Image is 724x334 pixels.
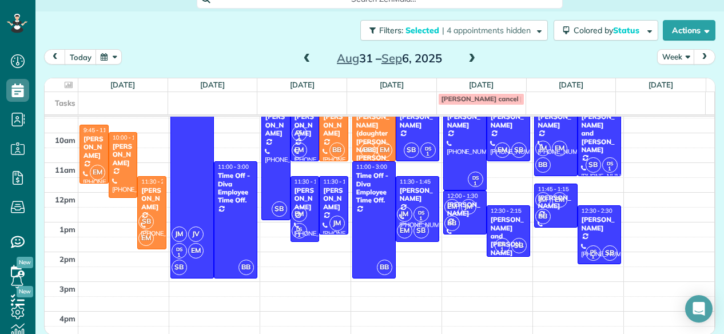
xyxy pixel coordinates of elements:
[217,172,254,205] div: Time Off - Diva Employee Time Off.
[468,178,483,189] small: 1
[59,225,75,234] span: 1pm
[172,226,187,242] span: JM
[238,260,254,275] span: BB
[404,142,419,158] span: SB
[329,142,345,158] span: BB
[355,20,548,41] a: Filters: Selected | 4 appointments hidden
[421,149,435,160] small: 1
[292,230,307,241] small: 1
[535,157,551,173] span: BB
[294,186,316,211] div: [PERSON_NAME]
[44,49,66,65] button: prev
[379,25,403,35] span: Filters:
[535,141,551,156] span: JM
[17,257,33,268] span: New
[110,80,135,89] a: [DATE]
[141,186,163,211] div: [PERSON_NAME]
[323,178,354,185] span: 11:30 - 1:30
[490,216,527,257] div: [PERSON_NAME] and [PERSON_NAME]
[59,314,75,323] span: 4pm
[657,49,695,65] button: Week
[663,20,715,41] button: Actions
[399,113,436,129] div: [PERSON_NAME]
[176,246,182,252] span: DS
[444,216,460,231] span: BB
[90,165,105,180] span: EM
[590,248,596,255] span: DS
[356,172,392,205] div: Time Off - Diva Employee Time Off.
[356,163,387,170] span: 11:00 - 3:00
[472,174,479,181] span: DS
[323,113,345,137] div: [PERSON_NAME]
[296,226,303,232] span: DS
[55,165,75,174] span: 11am
[400,178,431,185] span: 11:30 - 1:45
[461,199,476,214] span: JM
[397,206,412,222] span: JM
[554,20,658,41] button: Colored byStatus
[490,113,527,129] div: [PERSON_NAME]
[380,80,404,89] a: [DATE]
[399,186,436,203] div: [PERSON_NAME]
[337,51,359,65] span: Aug
[602,245,618,261] span: SB
[413,223,429,238] span: SB
[559,80,583,89] a: [DATE]
[172,250,186,261] small: 1
[535,209,551,224] span: BB
[447,113,483,129] div: [PERSON_NAME]
[414,213,428,224] small: 1
[511,142,527,158] span: SB
[425,145,431,152] span: DS
[552,192,567,208] span: EM
[218,163,249,170] span: 11:00 - 3:00
[292,142,307,158] span: EM
[360,20,548,41] button: Filters: Selected | 4 appointments hidden
[290,80,315,89] a: [DATE]
[296,129,303,135] span: DS
[377,260,392,275] span: BB
[694,49,715,65] button: next
[323,186,345,211] div: [PERSON_NAME]
[586,157,601,173] span: SB
[360,142,376,158] span: BB
[538,185,569,193] span: 11:45 - 1:15
[172,260,187,275] span: SB
[491,207,522,214] span: 12:30 - 2:15
[444,199,460,214] span: EM
[685,295,713,323] div: Open Intercom Messenger
[495,142,510,158] span: EM
[59,284,75,293] span: 3pm
[83,126,114,134] span: 9:45 - 11:45
[138,230,154,246] span: EM
[200,80,225,89] a: [DATE]
[499,241,506,247] span: DS
[397,223,412,238] span: EM
[55,136,75,145] span: 10am
[59,255,75,264] span: 2pm
[447,192,478,200] span: 12:00 - 1:30
[55,195,75,204] span: 12pm
[581,113,618,154] div: [PERSON_NAME] and [PERSON_NAME]
[511,238,527,253] span: SB
[65,49,97,65] button: today
[574,25,643,35] span: Colored by
[613,25,641,35] span: Status
[265,113,287,137] div: [PERSON_NAME]
[538,113,574,129] div: [PERSON_NAME]
[441,94,543,103] span: [PERSON_NAME] cancel [DATE]
[405,25,440,35] span: Selected
[272,201,287,217] span: SB
[138,214,154,229] span: SB
[607,160,613,166] span: DS
[377,142,392,158] span: EM
[381,51,402,65] span: Sep
[112,142,134,167] div: [PERSON_NAME]
[586,252,600,263] small: 1
[141,178,172,185] span: 11:30 - 2:00
[83,135,105,160] div: [PERSON_NAME]
[495,244,510,255] small: 1
[552,141,567,156] span: EM
[649,80,673,89] a: [DATE]
[535,192,551,208] span: JM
